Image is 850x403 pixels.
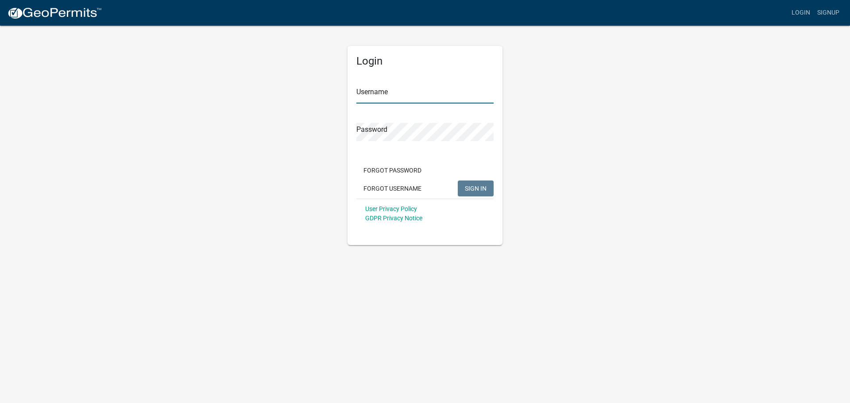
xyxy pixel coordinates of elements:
[356,162,429,178] button: Forgot Password
[788,4,814,21] a: Login
[814,4,843,21] a: Signup
[458,180,494,196] button: SIGN IN
[365,215,422,222] a: GDPR Privacy Notice
[356,180,429,196] button: Forgot Username
[465,184,487,192] span: SIGN IN
[365,205,417,212] a: User Privacy Policy
[356,55,494,68] h5: Login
